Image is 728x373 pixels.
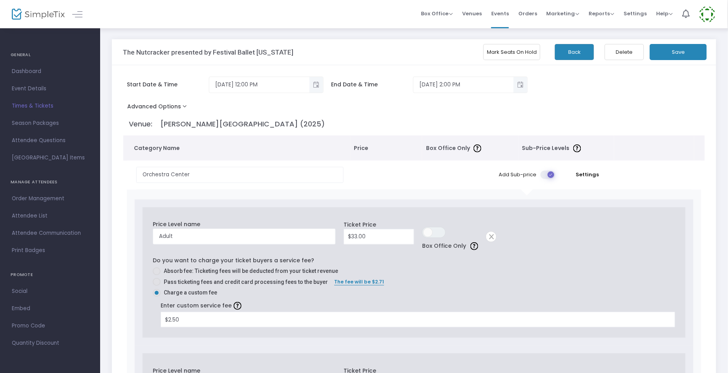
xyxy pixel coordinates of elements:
[12,153,88,163] span: [GEOGRAPHIC_DATA] Items
[12,135,88,146] span: Attendee Questions
[153,229,336,245] input: Enter a Price Level name
[11,267,90,283] h4: PROMOTE
[12,286,88,296] span: Social
[129,119,701,129] p: Venue: [PERSON_NAME][GEOGRAPHIC_DATA] (2025)
[134,144,339,152] span: Category Name
[12,101,88,111] span: Times & Tickets
[555,44,594,60] button: Back
[234,302,241,310] img: question-mark
[12,304,88,314] span: Embed
[11,47,90,63] h4: GENERAL
[309,77,323,93] button: Toggle popup
[657,10,673,17] span: Help
[413,78,514,91] input: Select date & time
[11,174,90,190] h4: MANAGE ATTENDEES
[153,256,314,265] label: Do you want to charge your ticket buyers a service fee?
[164,268,338,274] span: Absorb fee: Ticketing fees will be deducted from your ticket revenue
[12,194,88,204] span: Order Management
[123,101,194,115] button: Advanced Options
[12,338,88,348] span: Quantity Discount
[127,80,209,89] span: Start Date & Time
[462,4,482,24] span: Venues
[426,144,470,152] span: Box Office Only
[589,10,615,17] span: Reports
[209,78,309,91] input: Select date & time
[136,167,343,183] input: Enter a category name
[605,44,644,60] button: Delete
[12,211,88,221] span: Attendee List
[563,171,611,179] span: Settings
[161,312,675,327] input: Fee
[12,84,88,94] span: Event Details
[354,144,418,152] span: Price
[547,10,580,17] span: Marketing
[470,242,478,250] img: question-mark
[491,4,509,24] span: Events
[12,245,88,256] span: Print Badges
[12,321,88,331] span: Promo Code
[573,144,581,152] img: question-mark
[522,144,570,152] span: Sub-Price Levels
[334,278,384,285] span: The fee will be $2.71
[650,44,707,60] button: Save
[483,44,540,60] button: Mark Seats On Hold
[12,228,88,238] span: Attendee Communication
[421,10,453,17] span: Box Office
[344,229,414,244] input: Price
[518,4,537,24] span: Orders
[474,144,481,152] img: question-mark
[344,221,376,229] label: Ticket Price
[161,300,243,312] label: Enter custom service fee
[514,77,527,93] button: Toggle popup
[422,242,478,250] label: Box Office Only
[153,220,200,229] label: Price Level name
[624,4,647,24] span: Settings
[331,80,413,89] span: End Date & Time
[161,289,217,297] span: Charge a custom fee
[123,48,294,56] h3: The Nutcracker presented by Festival Ballet [US_STATE]
[161,278,328,286] span: Pass ticketing fees and credit card processing fees to the buyer
[12,118,88,128] span: Season Packages
[12,66,88,77] span: Dashboard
